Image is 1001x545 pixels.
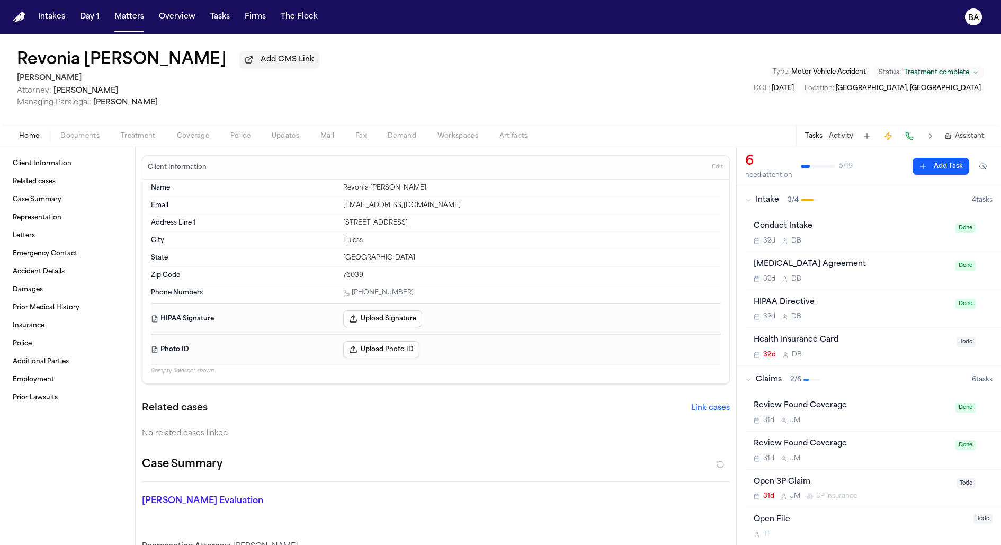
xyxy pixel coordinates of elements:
[913,158,969,175] button: Add Task
[151,236,337,245] dt: City
[790,492,800,501] span: J M
[745,171,792,180] div: need attention
[790,454,800,463] span: J M
[499,132,528,140] span: Artifacts
[763,454,774,463] span: 31d
[873,66,984,79] button: Change status from Treatment complete
[13,12,25,22] img: Finch Logo
[142,456,222,473] h2: Case Summary
[276,7,322,26] button: The Flock
[737,366,1001,394] button: Claims2/66tasks
[955,299,976,309] span: Done
[151,219,337,227] dt: Address Line 1
[754,400,949,412] div: Review Found Coverage
[944,132,984,140] button: Assistant
[972,376,993,384] span: 6 task s
[745,153,792,170] div: 6
[355,132,367,140] span: Fax
[955,261,976,271] span: Done
[745,328,1001,365] div: Open task: Health Insurance Card
[955,223,976,233] span: Done
[53,87,118,95] span: [PERSON_NAME]
[343,310,422,327] button: Upload Signature
[8,335,127,352] a: Police
[34,7,69,26] button: Intakes
[8,245,127,262] a: Emergency Contact
[745,432,1001,470] div: Open task: Review Found Coverage
[745,290,1001,328] div: Open task: HIPAA Directive
[763,492,774,501] span: 31d
[763,351,776,359] span: 32d
[792,351,802,359] span: D B
[772,85,794,92] span: [DATE]
[754,438,949,450] div: Review Found Coverage
[816,492,857,501] span: 3P Insurance
[8,353,127,370] a: Additional Parties
[151,271,337,280] dt: Zip Code
[691,403,730,414] button: Link cases
[76,7,104,26] button: Day 1
[272,132,299,140] span: Updates
[8,371,127,388] a: Employment
[860,129,874,144] button: Add Task
[151,367,721,375] p: 9 empty fields not shown.
[155,7,200,26] a: Overview
[750,83,797,94] button: Edit DOL: 2025-04-13
[60,132,100,140] span: Documents
[8,317,127,334] a: Insurance
[437,132,478,140] span: Workspaces
[839,162,853,171] span: 5 / 19
[836,85,981,92] span: [GEOGRAPHIC_DATA], [GEOGRAPHIC_DATA]
[17,87,51,95] span: Attorney:
[791,237,801,245] span: D B
[955,403,976,413] span: Done
[829,132,853,140] button: Activity
[8,389,127,406] a: Prior Lawsuits
[240,7,270,26] a: Firms
[151,289,203,297] span: Phone Numbers
[791,69,866,75] span: Motor Vehicle Accident
[791,275,801,283] span: D B
[763,312,775,321] span: 32d
[8,281,127,298] a: Damages
[121,132,156,140] span: Treatment
[17,51,227,70] button: Edit matter name
[790,376,801,384] span: 2 / 6
[791,312,801,321] span: D B
[206,7,234,26] button: Tasks
[19,132,39,140] span: Home
[763,237,775,245] span: 32d
[142,428,730,439] div: No related cases linked
[955,440,976,450] span: Done
[788,196,799,204] span: 3 / 4
[904,68,969,77] span: Treatment complete
[973,158,993,175] button: Hide completed tasks (⌘⇧H)
[754,334,950,346] div: Health Insurance Card
[343,271,721,280] div: 76039
[151,254,337,262] dt: State
[146,163,209,172] h3: Client Information
[17,99,91,106] span: Managing Paralegal:
[239,51,319,68] button: Add CMS Link
[343,201,721,210] div: [EMAIL_ADDRESS][DOMAIN_NAME]
[745,252,1001,290] div: Open task: Retainer Agreement
[973,514,993,524] span: Todo
[754,476,950,488] div: Open 3P Claim
[17,72,319,85] h2: [PERSON_NAME]
[142,495,329,507] p: [PERSON_NAME] Evaluation
[754,85,770,92] span: DOL :
[151,184,337,192] dt: Name
[110,7,148,26] button: Matters
[745,470,1001,508] div: Open task: Open 3P Claim
[343,254,721,262] div: [GEOGRAPHIC_DATA]
[142,401,208,416] h2: Related cases
[972,196,993,204] span: 4 task s
[343,289,414,297] a: Call 1 (512) 644-7605
[957,478,976,488] span: Todo
[957,337,976,347] span: Todo
[770,67,869,77] button: Edit Type: Motor Vehicle Accident
[17,51,227,70] h1: Revonia [PERSON_NAME]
